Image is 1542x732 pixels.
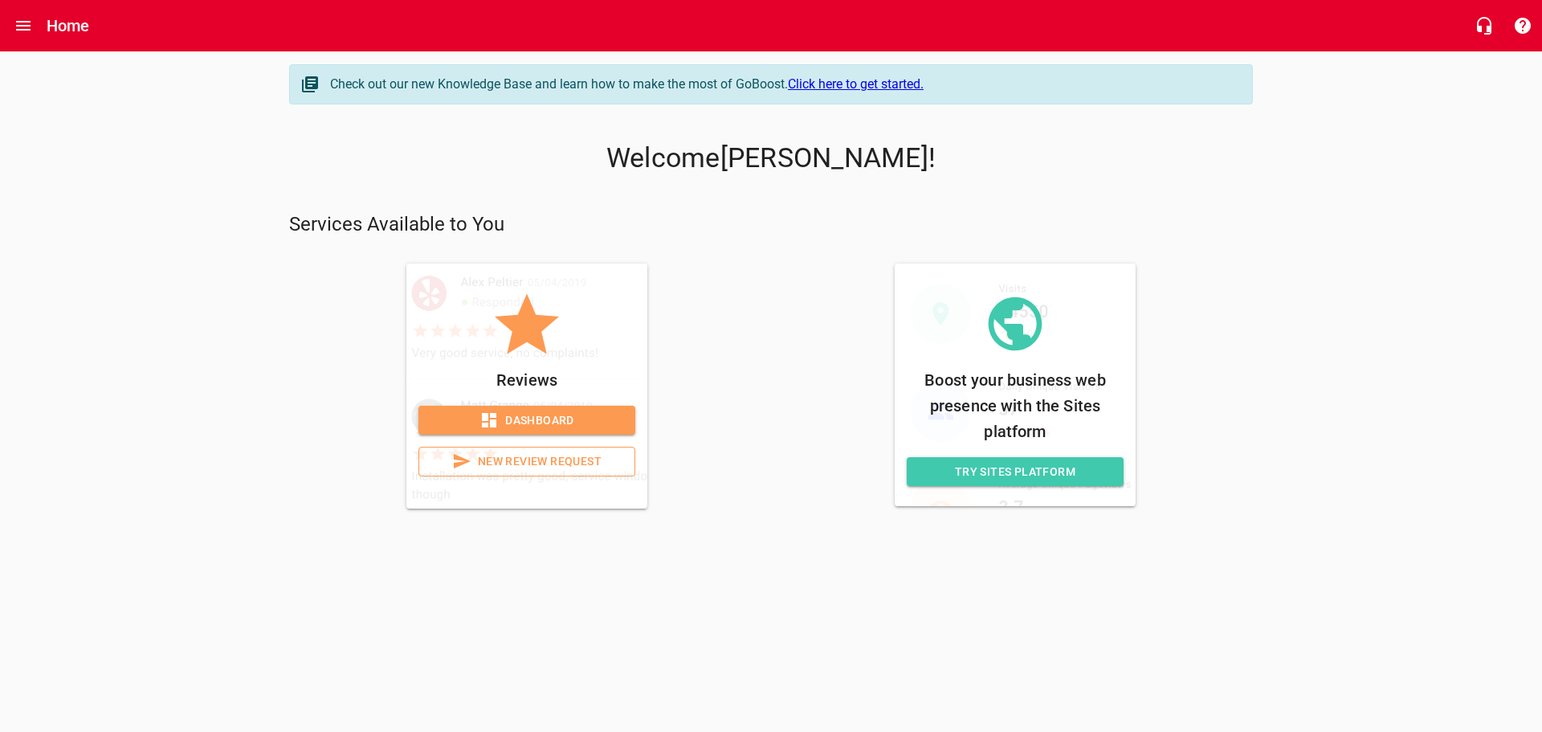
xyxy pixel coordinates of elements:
p: Services Available to You [289,212,1253,238]
span: New Review Request [432,452,622,472]
a: Click here to get started. [788,76,924,92]
button: Live Chat [1465,6,1503,45]
p: Welcome [PERSON_NAME] ! [289,142,1253,174]
span: Try Sites Platform [920,462,1111,482]
a: Dashboard [418,406,635,436]
p: Boost your business web presence with the Sites platform [907,367,1124,444]
button: Support Portal [1503,6,1542,45]
div: Check out our new Knowledge Base and learn how to make the most of GoBoost. [330,75,1236,94]
a: New Review Request [418,447,635,476]
button: Open drawer [4,6,43,45]
span: Dashboard [431,411,622,431]
a: Try Sites Platform [907,457,1124,487]
p: Reviews [418,367,635,393]
h6: Home [47,13,90,39]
